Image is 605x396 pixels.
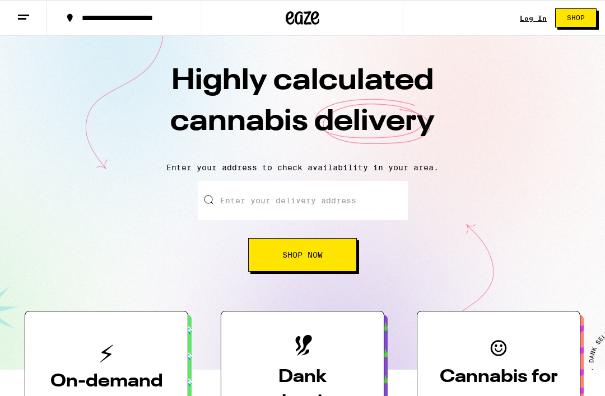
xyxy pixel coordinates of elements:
[106,61,499,154] h1: Highly calculated cannabis delivery
[11,163,594,172] p: Enter your address to check availability in your area.
[555,8,597,27] button: Shop
[567,15,585,21] span: Shop
[547,8,605,27] a: Shop
[198,181,408,220] input: Enter your delivery address
[282,251,323,259] span: Shop Now
[248,238,357,272] button: Shop Now
[520,15,547,22] a: Log In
